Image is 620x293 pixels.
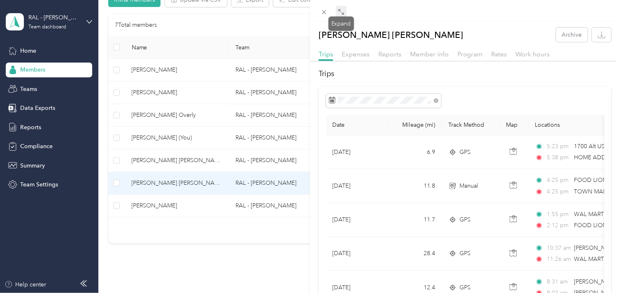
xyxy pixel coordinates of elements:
[460,148,471,157] span: GPS
[326,237,388,271] td: [DATE]
[556,28,588,42] button: Archive
[326,203,388,237] td: [DATE]
[460,249,471,258] span: GPS
[388,115,442,135] th: Mileage (mi)
[547,255,570,264] span: 11:26 am
[547,142,570,151] span: 5:23 pm
[442,115,500,135] th: Track Method
[388,135,442,169] td: 6.9
[574,247,620,293] iframe: Everlance-gr Chat Button Frame
[547,210,570,219] span: 1:55 pm
[547,176,570,185] span: 4:25 pm
[460,181,478,191] span: Manual
[326,169,388,203] td: [DATE]
[516,50,550,58] span: Work hours
[460,283,471,292] span: GPS
[500,115,529,135] th: Map
[319,28,463,42] p: [PERSON_NAME] [PERSON_NAME]
[388,169,442,203] td: 11.8
[457,50,483,58] span: Program
[547,244,570,253] span: 10:37 am
[492,50,507,58] span: Rates
[326,135,388,169] td: [DATE]
[547,221,570,230] span: 2:12 pm
[329,16,354,31] div: Expand
[460,215,471,224] span: GPS
[547,153,570,162] span: 5:38 pm
[547,187,570,196] span: 4:25 pm
[547,277,570,286] span: 8:31 am
[410,50,449,58] span: Member info
[388,237,442,271] td: 28.4
[342,50,370,58] span: Expenses
[319,50,333,58] span: Trips
[388,203,442,237] td: 11.7
[326,115,388,135] th: Date
[378,50,401,58] span: Reports
[319,68,611,79] h2: Trips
